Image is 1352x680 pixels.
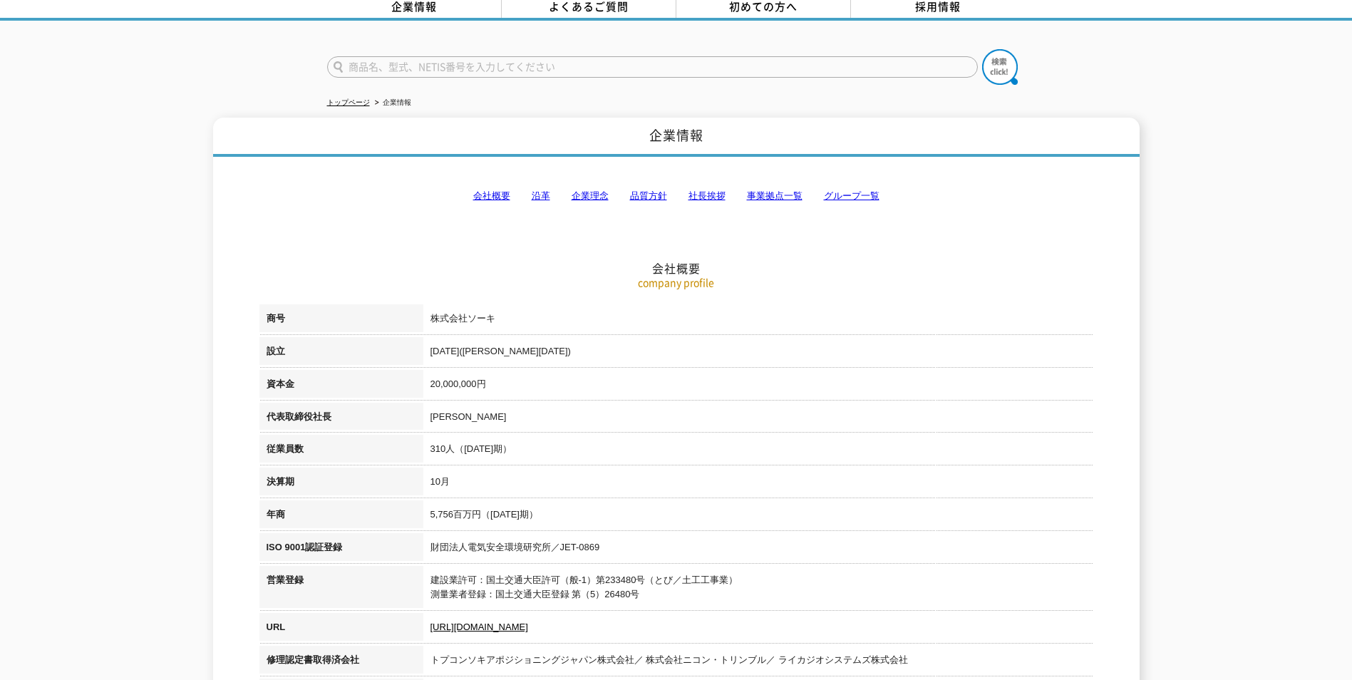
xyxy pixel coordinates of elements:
th: 従業員数 [259,435,423,468]
th: URL [259,613,423,646]
a: 品質方針 [630,190,667,201]
td: 10月 [423,468,1093,500]
th: 設立 [259,337,423,370]
th: 修理認定書取得済会社 [259,646,423,679]
td: 310人（[DATE]期） [423,435,1093,468]
a: 事業拠点一覧 [747,190,803,201]
th: 営業登録 [259,566,423,614]
a: 社長挨拶 [688,190,726,201]
td: 20,000,000円 [423,370,1093,403]
th: 商号 [259,304,423,337]
td: 財団法人電気安全環境研究所／JET-0869 [423,533,1093,566]
a: 沿革 [532,190,550,201]
a: グループ一覧 [824,190,879,201]
a: トップページ [327,98,370,106]
th: 決算期 [259,468,423,500]
td: 5,756百万円（[DATE]期） [423,500,1093,533]
th: 代表取締役社長 [259,403,423,436]
a: [URL][DOMAIN_NAME] [430,622,528,632]
td: 株式会社ソーキ [423,304,1093,337]
a: 会社概要 [473,190,510,201]
td: [PERSON_NAME] [423,403,1093,436]
th: ISO 9001認証登録 [259,533,423,566]
li: 企業情報 [372,96,411,110]
img: btn_search.png [982,49,1018,85]
h2: 会社概要 [259,118,1093,276]
td: 建設業許可：国土交通大臣許可（般-1）第233480号（とび／土工工事業） 測量業者登録：国土交通大臣登録 第（5）26480号 [423,566,1093,614]
th: 資本金 [259,370,423,403]
th: 年商 [259,500,423,533]
td: [DATE]([PERSON_NAME][DATE]) [423,337,1093,370]
input: 商品名、型式、NETIS番号を入力してください [327,56,978,78]
td: トプコンソキアポジショニングジャパン株式会社／ 株式会社ニコン・トリンブル／ ライカジオシステムズ株式会社 [423,646,1093,679]
h1: 企業情報 [213,118,1140,157]
a: 企業理念 [572,190,609,201]
p: company profile [259,275,1093,290]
